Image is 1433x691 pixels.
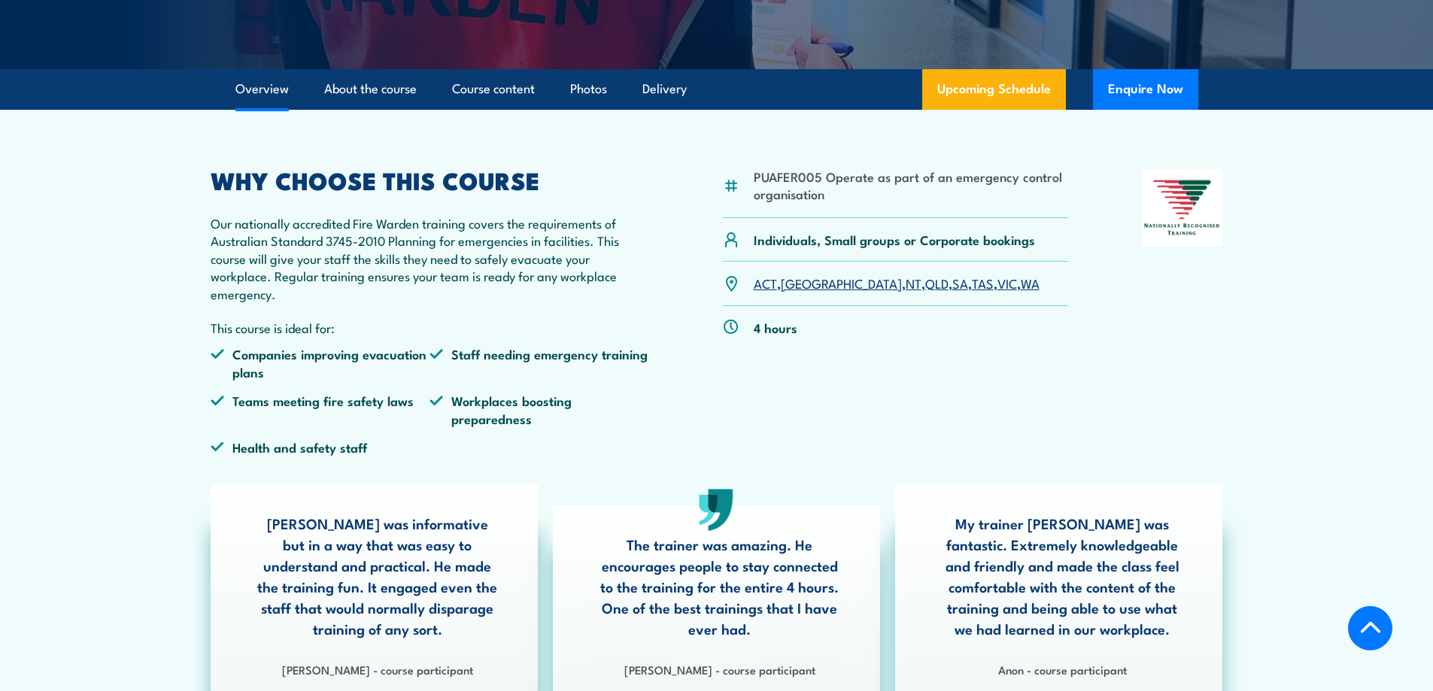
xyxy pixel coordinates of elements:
a: About the course [324,69,417,109]
p: [PERSON_NAME] was informative but in a way that was easy to understand and practical. He made the... [255,513,500,639]
img: Nationally Recognised Training logo. [1142,169,1223,246]
a: SA [952,274,968,292]
a: TAS [972,274,994,292]
a: Overview [235,69,289,109]
p: The trainer was amazing. He encourages people to stay connected to the training for the entire 4 ... [597,534,842,639]
p: Our nationally accredited Fire Warden training covers the requirements of Australian Standard 374... [211,214,650,302]
a: QLD [925,274,949,292]
li: PUAFER005 Operate as part of an emergency control organisation [754,168,1069,203]
li: Companies improving evacuation plans [211,345,430,380]
li: Teams meeting fire safety laws [211,392,430,427]
a: WA [1021,274,1040,292]
a: ACT [754,274,777,292]
a: VIC [997,274,1017,292]
a: Photos [570,69,607,109]
a: NT [906,274,921,292]
p: 4 hours [754,319,797,336]
p: My trainer [PERSON_NAME] was fantastic. Extremely knowledgeable and friendly and made the class f... [940,513,1185,639]
p: , , , , , , , [754,274,1040,292]
li: Workplaces boosting preparedness [430,392,649,427]
strong: [PERSON_NAME] - course participant [624,661,815,677]
a: [GEOGRAPHIC_DATA] [781,274,902,292]
a: Delivery [642,69,687,109]
h2: WHY CHOOSE THIS COURSE [211,169,650,190]
p: Individuals, Small groups or Corporate bookings [754,231,1035,248]
li: Health and safety staff [211,438,430,456]
strong: Anon - course participant [998,661,1127,677]
a: Course content [452,69,535,109]
li: Staff needing emergency training [430,345,649,380]
p: This course is ideal for: [211,319,650,336]
button: Enquire Now [1093,69,1198,110]
strong: [PERSON_NAME] - course participant [282,661,473,677]
a: Upcoming Schedule [922,69,1066,110]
